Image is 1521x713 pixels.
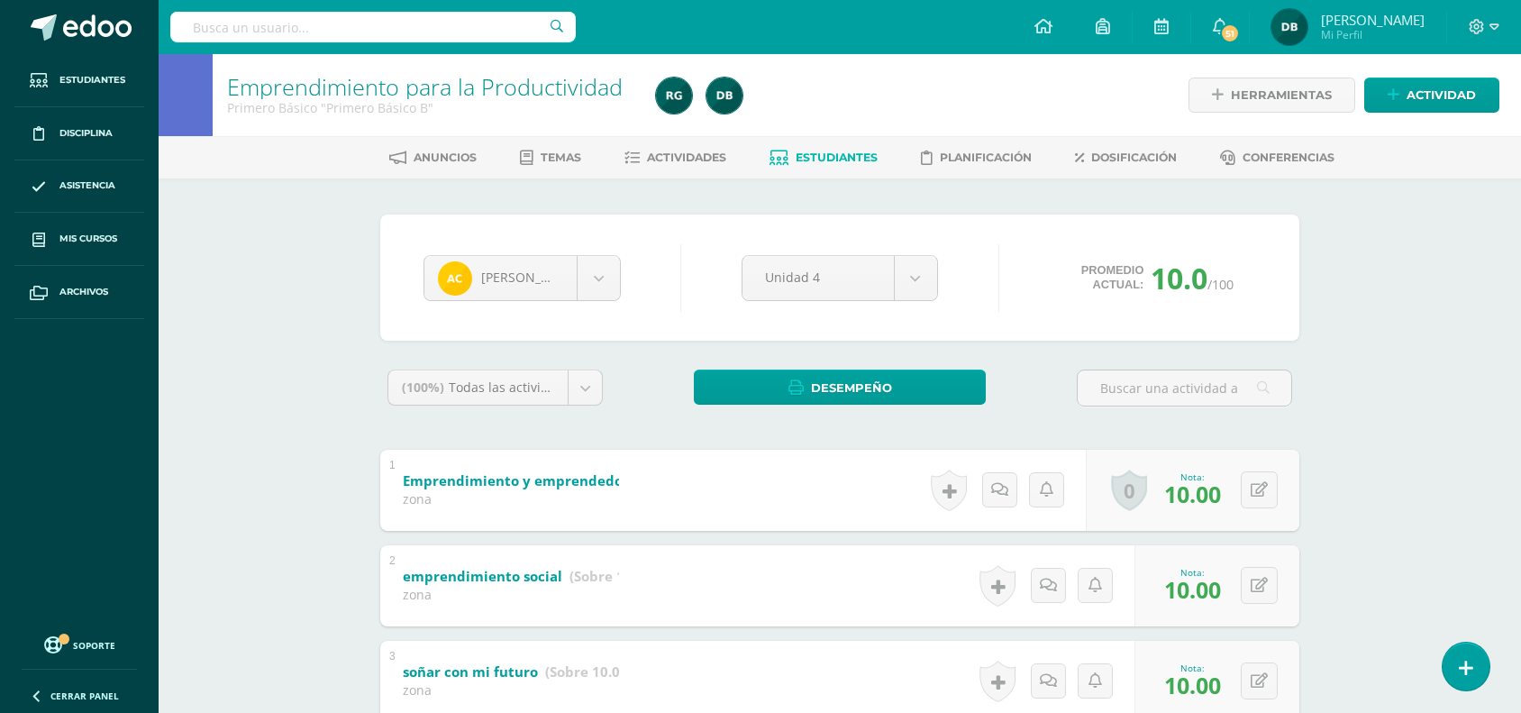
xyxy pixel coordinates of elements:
[227,99,634,116] div: Primero Básico 'Primero Básico B'
[1164,670,1221,700] span: 10.00
[14,54,144,107] a: Estudiantes
[1321,27,1425,42] span: Mi Perfil
[1189,78,1355,113] a: Herramientas
[59,73,125,87] span: Estudiantes
[22,632,137,656] a: Soporte
[59,126,113,141] span: Disciplina
[388,370,602,405] a: (100%)Todas las actividades de esta unidad
[1164,574,1221,605] span: 10.00
[1091,151,1177,164] span: Dosificación
[1407,78,1476,112] span: Actividad
[1321,11,1425,29] span: [PERSON_NAME]
[1075,143,1177,172] a: Dosificación
[770,143,878,172] a: Estudiantes
[541,151,581,164] span: Temas
[403,681,619,699] div: zona
[403,562,649,591] a: emprendimiento social (Sobre 10.0)
[227,71,623,102] a: Emprendimiento para la Productividad
[1271,9,1307,45] img: 6d5ad99c5053a67dda1ca5e57dc7edce.png
[424,256,620,300] a: [PERSON_NAME]
[403,471,643,489] b: Emprendimiento y emprendedores
[59,178,115,193] span: Asistencia
[403,663,538,681] b: soñar con mi futuro
[1164,479,1221,509] span: 10.00
[545,663,624,681] strong: (Sobre 10.0)
[811,371,892,405] span: Desempeño
[59,232,117,246] span: Mis cursos
[1081,263,1144,292] span: Promedio actual:
[921,143,1032,172] a: Planificación
[1243,151,1334,164] span: Conferencias
[742,256,937,300] a: Unidad 4
[50,690,119,702] span: Cerrar panel
[624,143,726,172] a: Actividades
[765,256,871,298] span: Unidad 4
[1220,23,1240,43] span: 51
[1231,78,1332,112] span: Herramientas
[1207,276,1234,293] span: /100
[73,639,115,652] span: Soporte
[1151,259,1207,297] span: 10.0
[389,143,477,172] a: Anuncios
[414,151,477,164] span: Anuncios
[14,160,144,214] a: Asistencia
[403,490,619,507] div: zona
[656,78,692,114] img: e044b199acd34bf570a575bac584e1d1.png
[481,269,582,286] span: [PERSON_NAME]
[59,285,108,299] span: Archivos
[403,586,619,603] div: zona
[1364,78,1499,113] a: Actividad
[14,213,144,266] a: Mis cursos
[438,261,472,296] img: e23ba1e3d2a431eceea6dc22952a846b.png
[402,379,444,396] span: (100%)
[1164,471,1221,483] div: Nota:
[403,658,624,687] a: soñar con mi futuro (Sobre 10.0)
[14,266,144,319] a: Archivos
[403,567,562,585] b: emprendimiento social
[14,107,144,160] a: Disciplina
[706,78,742,114] img: 6d5ad99c5053a67dda1ca5e57dc7edce.png
[694,370,986,405] a: Desempeño
[1078,370,1291,406] input: Buscar una actividad aquí...
[1220,143,1334,172] a: Conferencias
[449,379,672,396] span: Todas las actividades de esta unidad
[647,151,726,164] span: Actividades
[1164,566,1221,579] div: Nota:
[227,74,634,99] h1: Emprendimiento para la Productividad
[569,567,649,585] strong: (Sobre 10.0)
[170,12,576,42] input: Busca un usuario...
[1164,662,1221,674] div: Nota:
[1111,470,1147,511] a: 0
[403,467,730,496] a: Emprendimiento y emprendedores
[940,151,1032,164] span: Planificación
[520,143,581,172] a: Temas
[796,151,878,164] span: Estudiantes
